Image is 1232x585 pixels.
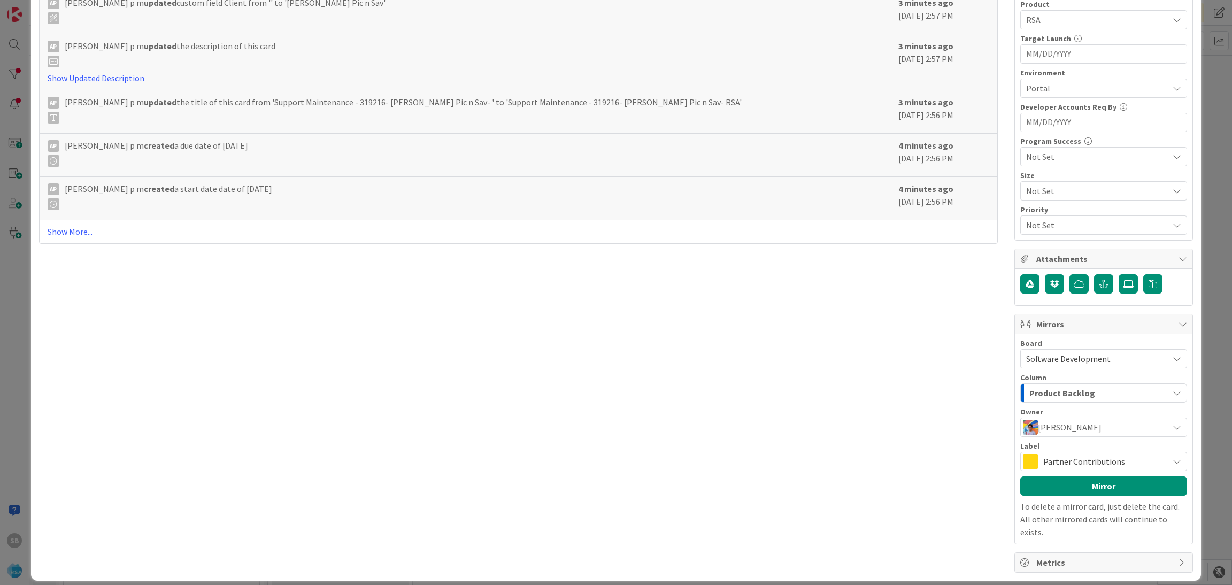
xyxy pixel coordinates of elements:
b: 4 minutes ago [898,140,953,151]
span: Owner [1020,408,1043,415]
div: Ap [48,183,59,195]
div: [DATE] 2:56 PM [898,96,989,128]
div: Ap [48,97,59,109]
span: [PERSON_NAME] p m a start date date of [DATE] [65,182,272,210]
span: Not Set [1026,150,1168,163]
input: MM/DD/YYYY [1026,113,1181,132]
span: Label [1020,442,1039,450]
div: Product [1020,1,1187,8]
div: [DATE] 2:56 PM [898,139,989,171]
button: Product Backlog [1020,383,1187,403]
div: Developer Accounts Req By [1020,103,1187,111]
b: 4 minutes ago [898,183,953,194]
b: updated [144,97,176,107]
b: created [144,140,174,151]
span: Partner Contributions [1043,454,1163,469]
span: Not Set [1026,218,1163,233]
a: Show More... [48,225,990,238]
span: Board [1020,340,1042,347]
span: [PERSON_NAME] p m the title of this card from 'Support Maintenance - 319216- [PERSON_NAME] Pic n ... [65,96,742,124]
input: MM/DD/YYYY [1026,45,1181,63]
span: [PERSON_NAME] [1038,421,1102,434]
span: Attachments [1036,252,1173,265]
div: Target Launch [1020,35,1187,42]
div: Program Success [1020,137,1187,145]
span: Mirrors [1036,318,1173,330]
b: 3 minutes ago [898,41,953,51]
span: RSA [1026,13,1168,26]
b: created [144,183,174,194]
div: Ap [48,41,59,52]
div: Size [1020,172,1187,179]
span: [PERSON_NAME] p m the description of this card [65,40,275,67]
span: Product Backlog [1029,386,1095,400]
div: Environment [1020,69,1187,76]
div: Ap [48,140,59,152]
div: Priority [1020,206,1187,213]
img: JK [1023,420,1038,435]
span: [PERSON_NAME] p m a due date of [DATE] [65,139,248,167]
p: To delete a mirror card, just delete the card. All other mirrored cards will continue to exists. [1020,500,1187,538]
span: Portal [1026,82,1168,95]
div: [DATE] 2:56 PM [898,182,989,214]
span: Software Development [1026,353,1111,364]
b: updated [144,41,176,51]
span: Not Set [1026,183,1163,198]
a: Show Updated Description [48,73,144,83]
span: Column [1020,374,1046,381]
span: Metrics [1036,556,1173,569]
b: 3 minutes ago [898,97,953,107]
div: [DATE] 2:57 PM [898,40,989,84]
button: Mirror [1020,476,1187,496]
